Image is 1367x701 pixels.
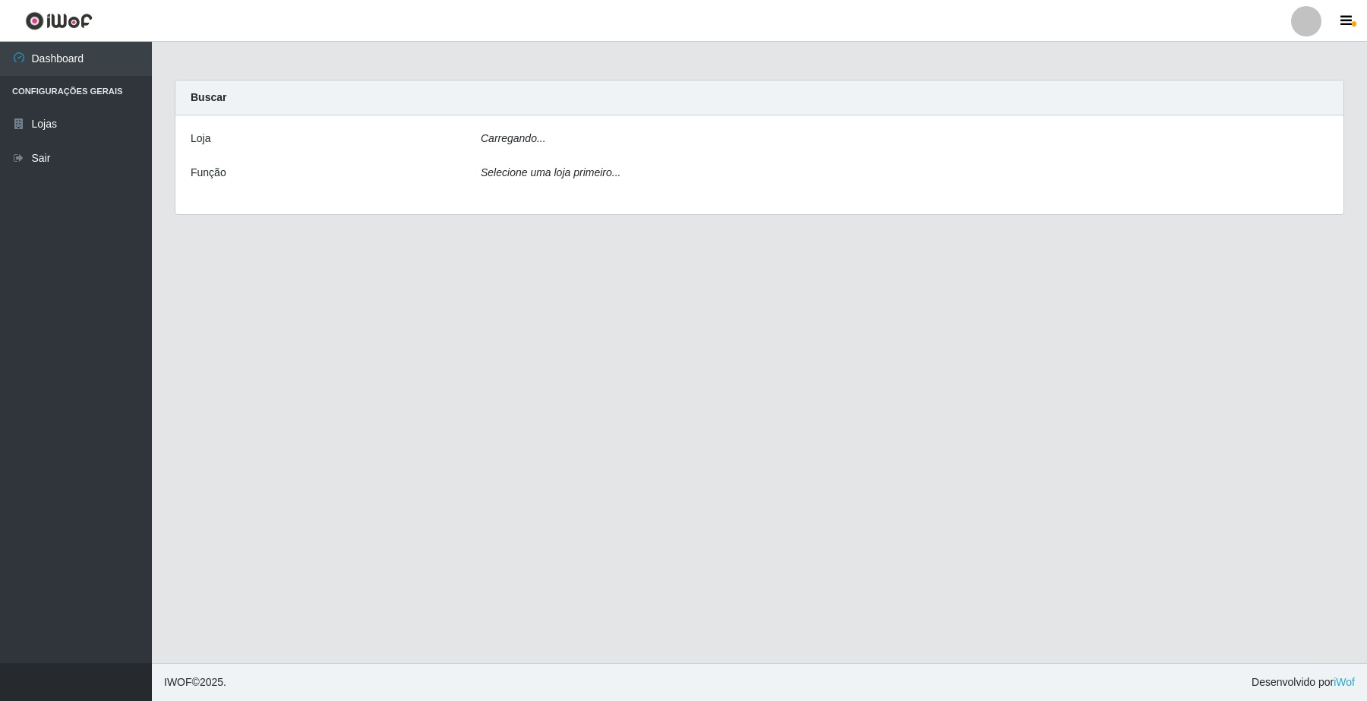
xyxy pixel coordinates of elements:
span: IWOF [164,676,192,688]
label: Função [191,165,226,181]
i: Carregando... [481,132,546,144]
span: © 2025 . [164,674,226,690]
i: Selecione uma loja primeiro... [481,166,620,178]
label: Loja [191,131,210,147]
strong: Buscar [191,91,226,103]
span: Desenvolvido por [1252,674,1355,690]
a: iWof [1334,676,1355,688]
img: CoreUI Logo [25,11,93,30]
